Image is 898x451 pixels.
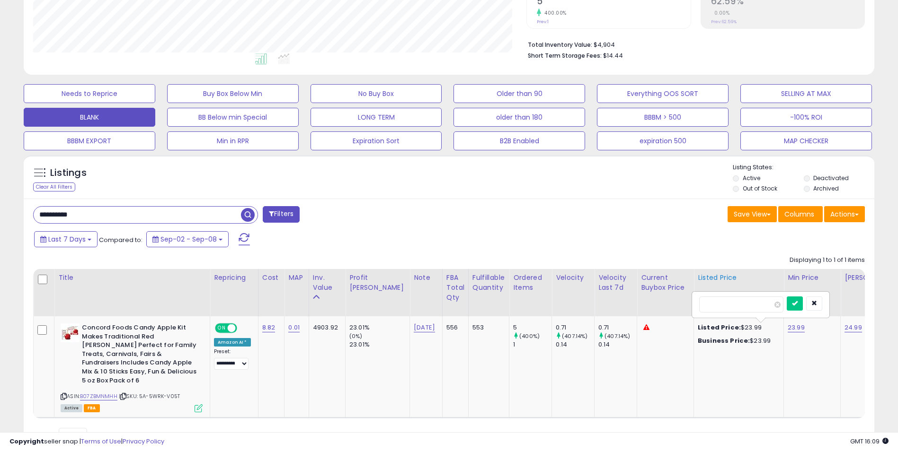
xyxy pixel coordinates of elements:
[453,131,585,150] button: B2B Enabled
[262,323,276,332] a: 8.82
[788,323,805,332] a: 23.99
[788,273,836,283] div: Min Price
[58,273,206,283] div: Title
[641,273,690,293] div: Current Buybox Price
[414,273,438,283] div: Note
[81,437,121,446] a: Terms of Use
[556,340,594,349] div: 0.14
[790,256,865,265] div: Displaying 1 to 1 of 1 items
[236,324,251,332] span: OFF
[472,273,505,293] div: Fulfillable Quantity
[167,108,299,127] button: BB Below min Special
[214,273,254,283] div: Repricing
[541,9,567,17] small: 400.00%
[214,338,251,347] div: Amazon AI *
[743,184,777,192] label: Out of Stock
[603,51,623,60] span: $14.44
[288,323,300,332] a: 0.01
[597,131,729,150] button: expiration 500
[9,437,44,446] strong: Copyright
[446,323,461,332] div: 556
[597,84,729,103] button: Everything OOS SORT
[40,431,108,440] span: Show: entries
[453,84,585,103] button: Older than 90
[453,108,585,127] button: older than 180
[556,273,590,283] div: Velocity
[698,336,750,345] b: Business Price:
[728,206,777,222] button: Save View
[598,273,633,293] div: Velocity Last 7d
[349,323,409,332] div: 23.01%
[82,323,197,387] b: Concord Foods Candy Apple Kit Makes Traditional Red [PERSON_NAME] Perfect for Family Treats, Carn...
[845,323,862,332] a: 24.99
[160,234,217,244] span: Sep-02 - Sep-08
[528,41,592,49] b: Total Inventory Value:
[33,182,75,191] div: Clear All Filters
[50,166,87,180] h5: Listings
[778,206,823,222] button: Columns
[597,108,729,127] button: BBBM > 500
[349,340,409,349] div: 23.01%
[48,234,86,244] span: Last 7 Days
[263,206,300,223] button: Filters
[850,437,889,446] span: 2025-09-16 16:09 GMT
[562,332,587,340] small: (407.14%)
[349,273,406,293] div: Profit [PERSON_NAME]
[513,323,551,332] div: 5
[537,19,549,25] small: Prev: 1
[472,323,502,332] div: 553
[80,392,117,400] a: B07ZBMNMHH
[743,174,760,182] label: Active
[311,131,442,150] button: Expiration Sort
[813,174,849,182] label: Deactivated
[698,337,776,345] div: $23.99
[34,231,98,247] button: Last 7 Days
[9,437,164,446] div: seller snap | |
[513,340,551,349] div: 1
[733,163,874,172] p: Listing States:
[711,9,730,17] small: 0.00%
[740,131,872,150] button: MAP CHECKER
[216,324,228,332] span: ON
[123,437,164,446] a: Privacy Policy
[698,273,780,283] div: Listed Price
[598,323,637,332] div: 0.71
[311,108,442,127] button: LONG TERM
[605,332,630,340] small: (407.14%)
[740,84,872,103] button: SELLING AT MAX
[598,340,637,349] div: 0.14
[813,184,839,192] label: Archived
[24,131,155,150] button: BBBM EXPORT
[313,273,341,293] div: Inv. value
[167,131,299,150] button: Min in RPR
[824,206,865,222] button: Actions
[698,323,741,332] b: Listed Price:
[311,84,442,103] button: No Buy Box
[349,332,363,340] small: (0%)
[446,273,464,303] div: FBA Total Qty
[528,52,602,60] b: Short Term Storage Fees:
[414,323,435,332] a: [DATE]
[167,84,299,103] button: Buy Box Below Min
[711,19,737,25] small: Prev: 62.59%
[61,323,80,342] img: 417hWW+UdLL._SL40_.jpg
[61,323,203,411] div: ASIN:
[24,84,155,103] button: Needs to Reprice
[99,235,142,244] span: Compared to:
[24,108,155,127] button: BLANK
[119,392,180,400] span: | SKU: 5A-5WRK-V05T
[146,231,229,247] button: Sep-02 - Sep-08
[313,323,338,332] div: 4903.92
[288,273,304,283] div: MAP
[698,323,776,332] div: $23.99
[513,273,548,293] div: Ordered Items
[214,348,251,370] div: Preset:
[528,38,858,50] li: $4,904
[84,404,100,412] span: FBA
[784,209,814,219] span: Columns
[61,404,82,412] span: All listings currently available for purchase on Amazon
[262,273,281,283] div: Cost
[519,332,540,340] small: (400%)
[740,108,872,127] button: -100% ROI
[556,323,594,332] div: 0.71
